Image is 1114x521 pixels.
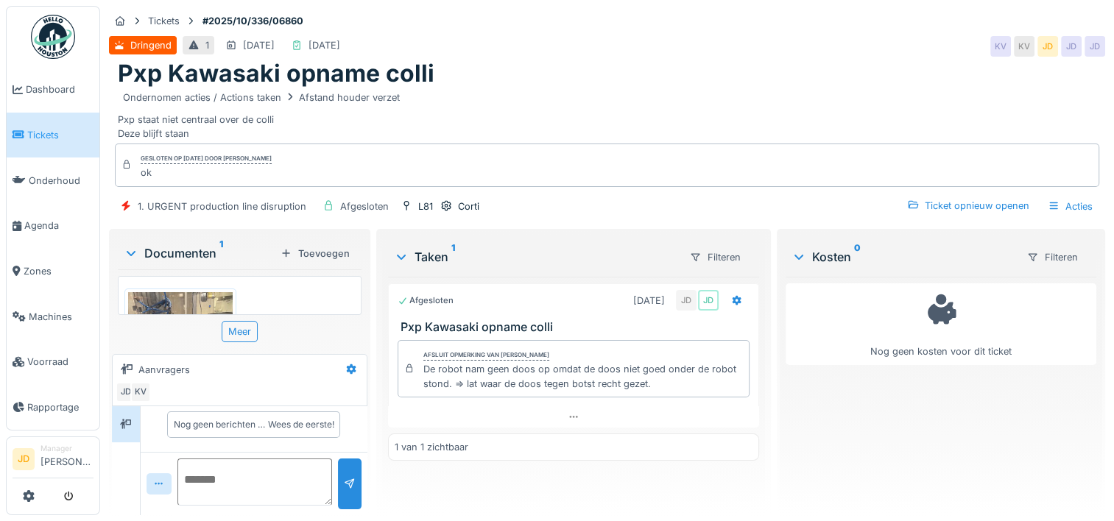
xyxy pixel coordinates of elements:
[418,199,433,213] div: L81
[1085,36,1105,57] div: JD
[683,247,747,268] div: Filteren
[698,290,719,311] div: JD
[116,382,136,403] div: JD
[792,248,1015,266] div: Kosten
[395,440,468,454] div: 1 van 1 zichtbaar
[130,382,151,403] div: KV
[676,290,697,311] div: JD
[222,321,258,342] div: Meer
[27,128,94,142] span: Tickets
[219,244,223,262] sup: 1
[275,244,356,263] div: Toevoegen
[197,14,309,28] strong: #2025/10/336/06860
[118,60,434,88] h1: Pxp Kawasaki opname colli
[118,88,1096,141] div: Pxp staat niet centraal over de colli Deze blijft staan
[1037,36,1058,57] div: JD
[7,113,99,158] a: Tickets
[7,339,99,385] a: Voorraad
[141,154,272,164] div: Gesloten op [DATE] door [PERSON_NAME]
[398,294,454,307] div: Afgesloten
[1061,36,1082,57] div: JD
[205,38,209,52] div: 1
[451,248,455,266] sup: 1
[141,166,272,180] div: ok
[458,199,479,213] div: Corti
[990,36,1011,57] div: KV
[901,196,1035,216] div: Ticket opnieuw openen
[40,443,94,454] div: Manager
[29,174,94,188] span: Onderhoud
[1014,36,1034,57] div: KV
[854,248,861,266] sup: 0
[148,14,180,28] div: Tickets
[7,294,99,339] a: Machines
[26,82,94,96] span: Dashboard
[7,385,99,430] a: Rapportage
[24,264,94,278] span: Zones
[423,350,549,361] div: Afsluit opmerking van [PERSON_NAME]
[795,290,1087,358] div: Nog geen kosten voor dit ticket
[1041,196,1099,217] div: Acties
[40,443,94,475] li: [PERSON_NAME]
[128,292,233,432] img: 16nrp8z80vfiy3kkjzj88hnvi2j2
[174,418,334,431] div: Nog geen berichten … Wees de eerste!
[7,203,99,249] a: Agenda
[13,443,94,478] a: JD Manager[PERSON_NAME]
[138,363,190,377] div: Aanvragers
[31,15,75,59] img: Badge_color-CXgf-gQk.svg
[13,448,35,470] li: JD
[423,362,743,390] div: De robot nam geen doos op omdat de doos niet goed onder de robot stond. => lat waar de doos tegen...
[124,244,275,262] div: Documenten
[633,294,665,308] div: [DATE]
[340,199,389,213] div: Afgesloten
[309,38,340,52] div: [DATE]
[27,400,94,414] span: Rapportage
[29,310,94,324] span: Machines
[394,248,677,266] div: Taken
[243,38,275,52] div: [DATE]
[7,67,99,113] a: Dashboard
[7,157,99,203] a: Onderhoud
[130,38,172,52] div: Dringend
[1020,247,1085,268] div: Filteren
[138,199,306,213] div: 1. URGENT production line disruption
[123,91,400,104] div: Ondernomen acties / Actions taken Afstand houder verzet
[24,219,94,233] span: Agenda
[401,320,752,334] h3: Pxp Kawasaki opname colli
[7,249,99,294] a: Zones
[27,355,94,369] span: Voorraad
